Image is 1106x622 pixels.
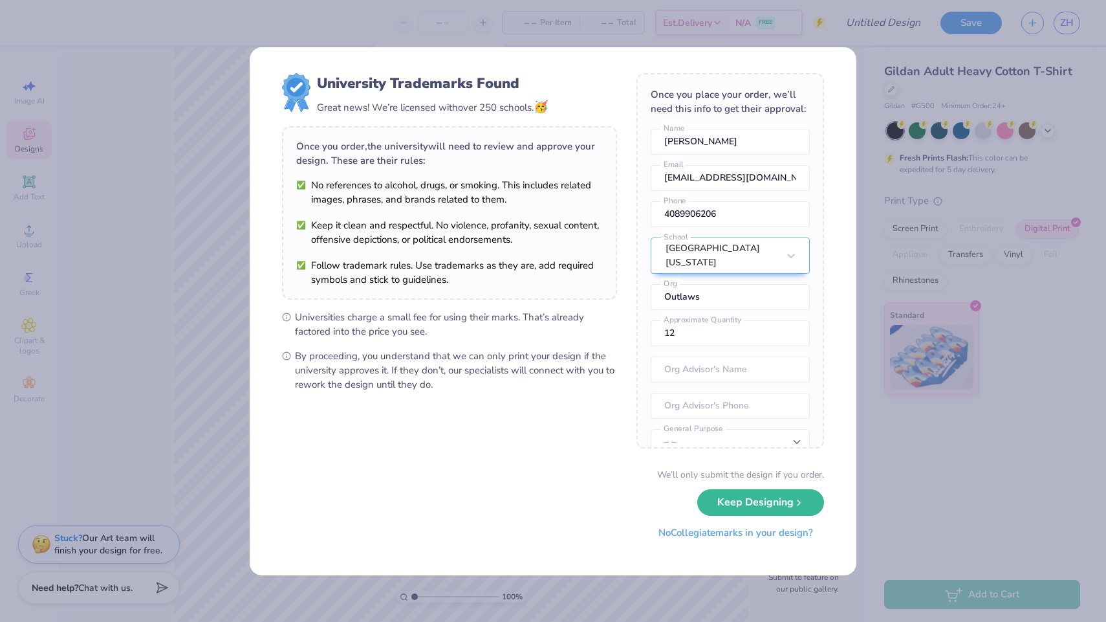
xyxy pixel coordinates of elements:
input: Email [651,165,810,191]
span: 🥳 [534,99,548,115]
div: University Trademarks Found [317,73,548,94]
span: Universities charge a small fee for using their marks. That’s already factored into the price you... [295,310,617,339]
img: license-marks-badge.png [282,73,310,112]
div: Once you place your order, we’ll need this info to get their approval: [651,87,810,116]
div: We’ll only submit the design if you order. [657,468,824,482]
li: No references to alcohol, drugs, or smoking. This includes related images, phrases, and brands re... [296,178,603,206]
input: Approximate Quantity [651,320,810,346]
input: Phone [651,201,810,227]
div: Once you order, the university will need to review and approve your design. These are their rules: [296,139,603,168]
div: [GEOGRAPHIC_DATA][US_STATE] [666,241,778,270]
button: Keep Designing [697,489,824,516]
input: Org Advisor's Name [651,357,810,383]
button: NoCollegiatemarks in your design? [647,520,824,546]
li: Follow trademark rules. Use trademarks as they are, add required symbols and stick to guidelines. [296,258,603,287]
li: Keep it clean and respectful. No violence, profanity, sexual content, offensive depictions, or po... [296,218,603,247]
input: Org [651,284,810,310]
input: Name [651,129,810,155]
div: Great news! We’re licensed with over 250 schools. [317,98,548,116]
span: By proceeding, you understand that we can only print your design if the university approves it. I... [295,349,617,392]
input: Org Advisor's Phone [651,393,810,419]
